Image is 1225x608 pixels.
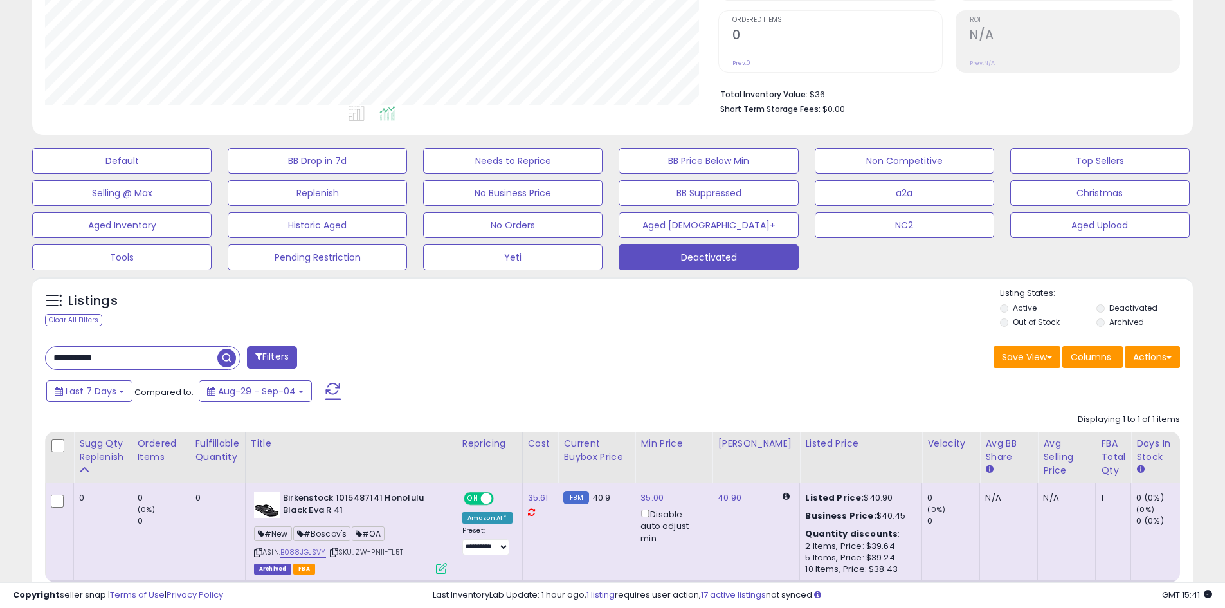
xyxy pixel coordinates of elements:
b: Business Price: [805,510,876,522]
small: (0%) [927,504,945,515]
div: Amazon AI * [462,512,513,524]
span: ROI [970,17,1179,24]
small: Avg BB Share. [985,464,993,475]
button: Selling @ Max [32,180,212,206]
div: 10 Items, Price: $38.43 [805,564,912,575]
a: 35.00 [640,492,664,504]
a: Privacy Policy [167,589,223,601]
button: Filters [247,346,297,369]
div: 0 (0%) [1136,515,1188,527]
span: FBA [293,564,315,575]
div: Min Price [640,437,707,450]
b: Total Inventory Value: [720,89,808,100]
div: Velocity [927,437,974,450]
div: Avg Selling Price [1043,437,1090,477]
small: Prev: 0 [732,59,750,67]
th: Please note that this number is a calculation based on your required days of coverage and your ve... [74,432,132,483]
span: #OA [352,526,385,541]
b: Listed Price: [805,492,864,504]
button: Deactivated [619,244,798,270]
div: 0 [927,515,979,527]
button: No Orders [423,212,603,238]
div: 5 Items, Price: $39.24 [805,552,912,564]
p: Listing States: [1000,288,1193,300]
img: 41oWr-eKOGL._SL40_.jpg [254,492,280,518]
button: Non Competitive [815,148,994,174]
button: Replenish [228,180,407,206]
div: 0 [195,492,235,504]
span: ON [465,493,481,504]
div: Avg BB Share [985,437,1032,464]
div: 0 (0%) [1136,492,1188,504]
button: Aged Upload [1010,212,1190,238]
div: N/A [1043,492,1085,504]
small: (0%) [138,504,156,515]
small: Prev: N/A [970,59,995,67]
div: Last InventoryLab Update: 1 hour ago, requires user action, not synced. [433,589,1212,602]
a: 40.90 [718,492,741,504]
button: Tools [32,244,212,270]
span: Compared to: [134,386,194,398]
div: 2 Items, Price: $39.64 [805,540,912,552]
div: Ordered Items [138,437,185,464]
button: Aug-29 - Sep-04 [199,380,312,402]
div: 0 [927,492,979,504]
div: Days In Stock [1136,437,1183,464]
label: Active [1013,302,1037,313]
div: Cost [528,437,553,450]
div: Fulfillable Quantity [195,437,240,464]
div: Clear All Filters [45,314,102,326]
button: BB Price Below Min [619,148,798,174]
div: 0 [138,515,190,527]
small: Days In Stock. [1136,464,1144,475]
span: Aug-29 - Sep-04 [218,385,296,398]
div: 1 [1101,492,1121,504]
button: Default [32,148,212,174]
h2: 0 [732,28,942,45]
div: seller snap | | [13,589,223,602]
span: #Boscov's [293,526,351,541]
button: Christmas [1010,180,1190,206]
span: #New [254,526,292,541]
span: | SKU: ZW-PN11-TL5T [328,547,403,557]
button: Aged [DEMOGRAPHIC_DATA]+ [619,212,798,238]
span: Listings that have been deleted from Seller Central [254,564,291,575]
span: Columns [1071,351,1111,364]
small: FBM [563,491,588,504]
div: $40.90 [805,492,912,504]
button: a2a [815,180,994,206]
div: $40.45 [805,510,912,522]
div: [PERSON_NAME] [718,437,794,450]
button: Yeti [423,244,603,270]
div: N/A [985,492,1028,504]
span: Ordered Items [732,17,942,24]
div: Disable auto adjust min [640,507,702,544]
label: Archived [1109,317,1144,327]
label: Deactivated [1109,302,1157,313]
button: Save View [994,346,1060,368]
button: Needs to Reprice [423,148,603,174]
a: 35.61 [528,492,549,504]
div: FBA Total Qty [1101,437,1125,477]
div: 0 [138,492,190,504]
button: Historic Aged [228,212,407,238]
span: 40.9 [592,492,611,504]
button: Columns [1062,346,1123,368]
span: OFF [492,493,513,504]
button: Top Sellers [1010,148,1190,174]
a: B088JGJSVY [280,547,326,558]
span: 2025-09-12 15:41 GMT [1162,589,1212,601]
strong: Copyright [13,589,60,601]
a: 1 listing [586,589,615,601]
span: Last 7 Days [66,385,116,398]
div: Title [251,437,451,450]
div: Sugg Qty Replenish [79,437,127,464]
h2: N/A [970,28,1179,45]
a: Terms of Use [110,589,165,601]
small: (0%) [1136,504,1154,515]
li: $36 [720,86,1170,101]
span: $0.00 [822,103,845,115]
b: Birkenstock 1015487141 Honolulu Black Eva R 41 [283,492,439,519]
label: Out of Stock [1013,317,1060,327]
button: Actions [1125,346,1180,368]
